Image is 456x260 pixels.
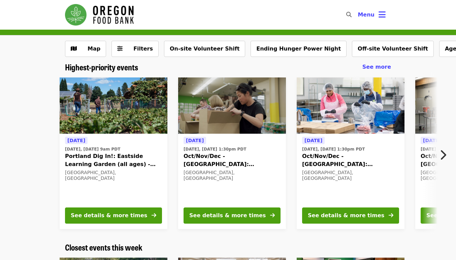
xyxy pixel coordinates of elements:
[152,212,156,219] i: arrow-right icon
[302,170,399,181] div: [GEOGRAPHIC_DATA], [GEOGRAPHIC_DATA]
[65,62,138,72] a: Highest-priority events
[60,62,396,72] div: Highest-priority events
[111,41,159,57] button: Filters (0 selected)
[117,45,123,52] i: sliders-h icon
[65,241,142,253] span: Closest events this week
[358,11,374,18] span: Menu
[302,207,399,224] button: See details & more times
[60,77,167,134] img: Portland Dig In!: Eastside Learning Garden (all ages) - Aug/Sept/Oct organized by Oregon Food Bank
[184,207,281,224] button: See details & more times
[189,212,266,220] div: See details & more times
[352,41,434,57] button: Off-site Volunteer Shift
[65,170,162,181] div: [GEOGRAPHIC_DATA], [GEOGRAPHIC_DATA]
[133,45,153,52] span: Filters
[302,146,365,152] time: [DATE], [DATE] 1:30pm PDT
[184,146,246,152] time: [DATE], [DATE] 1:30pm PDT
[60,242,396,252] div: Closest events this week
[65,152,162,168] span: Portland Dig In!: Eastside Learning Garden (all ages) - Aug/Sept/Oct
[65,146,120,152] time: [DATE], [DATE] 9am PDT
[88,45,100,52] span: Map
[297,77,404,229] a: See details for "Oct/Nov/Dec - Beaverton: Repack/Sort (age 10+)"
[65,4,134,26] img: Oregon Food Bank - Home
[164,41,245,57] button: On-site Volunteer Shift
[346,11,352,18] i: search icon
[302,152,399,168] span: Oct/Nov/Dec - [GEOGRAPHIC_DATA]: Repack/Sort (age [DEMOGRAPHIC_DATA]+)
[186,138,204,143] span: [DATE]
[178,77,286,134] img: Oct/Nov/Dec - Portland: Repack/Sort (age 8+) organized by Oregon Food Bank
[71,45,77,52] i: map icon
[297,77,404,134] img: Oct/Nov/Dec - Beaverton: Repack/Sort (age 10+) organized by Oregon Food Bank
[352,7,391,23] button: Toggle account menu
[60,77,167,229] a: See details for "Portland Dig In!: Eastside Learning Garden (all ages) - Aug/Sept/Oct"
[184,170,281,181] div: [GEOGRAPHIC_DATA], [GEOGRAPHIC_DATA]
[379,10,386,20] i: bars icon
[362,63,391,71] a: See more
[65,41,106,57] button: Show map view
[362,64,391,70] span: See more
[65,242,142,252] a: Closest events this week
[356,7,361,23] input: Search
[389,212,393,219] i: arrow-right icon
[434,145,456,164] button: Next item
[308,212,384,220] div: See details & more times
[270,212,275,219] i: arrow-right icon
[67,138,85,143] span: [DATE]
[71,212,147,220] div: See details & more times
[65,61,138,73] span: Highest-priority events
[178,77,286,229] a: See details for "Oct/Nov/Dec - Portland: Repack/Sort (age 8+)"
[251,41,347,57] button: Ending Hunger Power Night
[65,207,162,224] button: See details & more times
[439,149,446,161] i: chevron-right icon
[304,138,322,143] span: [DATE]
[184,152,281,168] span: Oct/Nov/Dec - [GEOGRAPHIC_DATA]: Repack/Sort (age [DEMOGRAPHIC_DATA]+)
